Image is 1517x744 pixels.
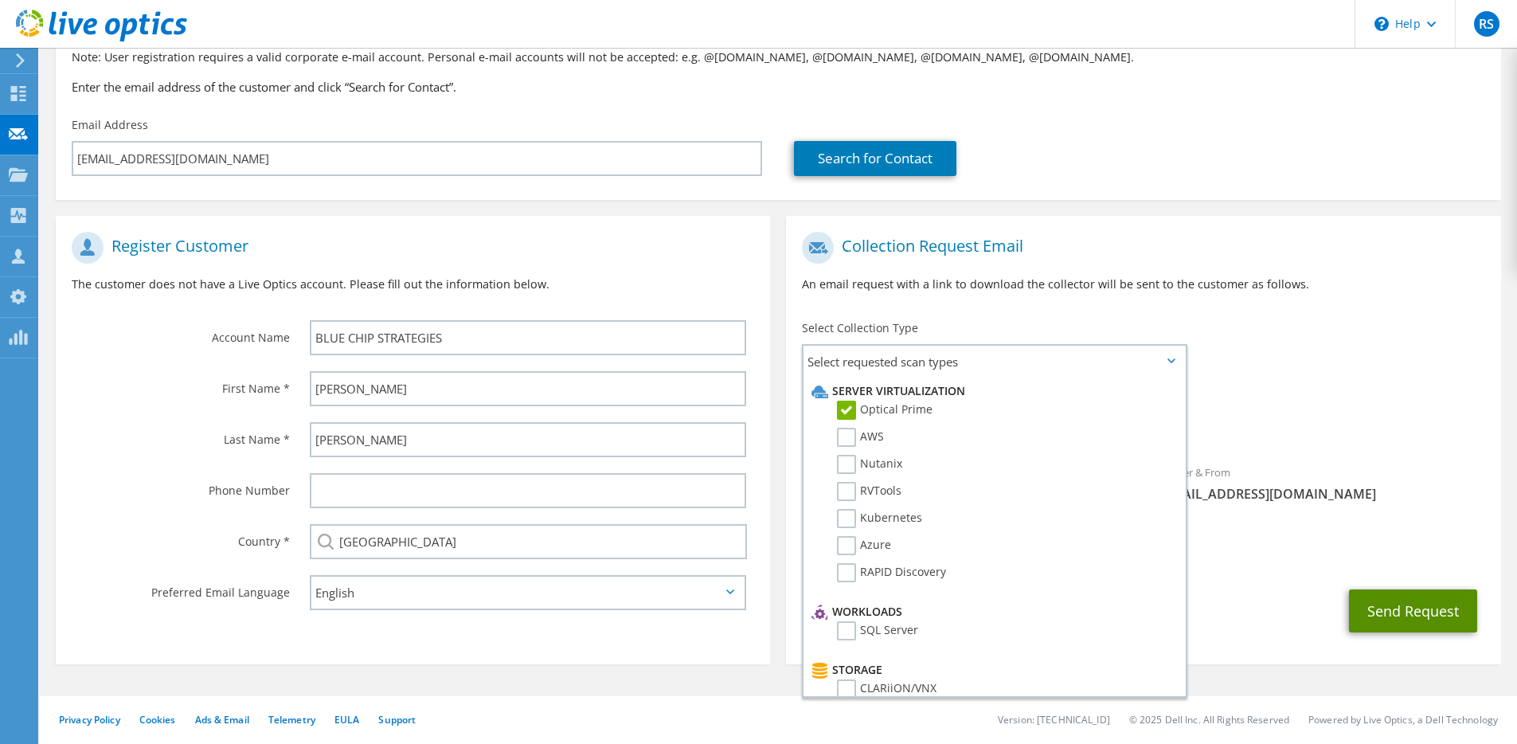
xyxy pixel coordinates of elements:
a: Support [378,713,416,726]
div: CC & Reply To [786,519,1500,574]
label: Azure [837,536,891,555]
span: RS [1474,11,1499,37]
label: SQL Server [837,621,918,640]
li: Storage [807,660,1177,679]
label: Phone Number [72,473,290,499]
label: Kubernetes [837,509,922,528]
label: Preferred Email Language [72,575,290,601]
svg: \n [1374,17,1389,31]
div: Requested Collections [786,384,1500,448]
li: Server Virtualization [807,382,1177,401]
a: Cookies [139,713,176,726]
a: Telemetry [268,713,315,726]
label: RVTools [837,482,901,501]
span: [EMAIL_ADDRESS][DOMAIN_NAME] [1159,485,1485,503]
h1: Register Customer [72,232,746,264]
label: Last Name * [72,422,290,448]
div: Sender & From [1144,456,1501,511]
a: EULA [334,713,359,726]
div: To [786,456,1144,511]
label: First Name * [72,371,290,397]
label: Country * [72,524,290,550]
li: Workloads [807,602,1177,621]
li: © 2025 Dell Inc. All Rights Reserved [1129,713,1289,726]
p: An email request with a link to download the collector will be sent to the customer as follows. [802,276,1484,293]
label: Optical Prime [837,401,932,420]
button: Send Request [1349,589,1477,632]
a: Privacy Policy [59,713,120,726]
a: Ads & Email [195,713,249,726]
a: Search for Contact [794,141,956,176]
label: RAPID Discovery [837,563,946,582]
label: Account Name [72,320,290,346]
h1: Collection Request Email [802,232,1476,264]
p: The customer does not have a Live Optics account. Please fill out the information below. [72,276,754,293]
label: Nutanix [837,455,902,474]
li: Version: [TECHNICAL_ID] [998,713,1110,726]
span: Select requested scan types [803,346,1185,378]
p: Note: User registration requires a valid corporate e-mail account. Personal e-mail accounts will ... [72,49,1485,66]
label: Select Collection Type [802,320,918,336]
h3: Enter the email address of the customer and click “Search for Contact”. [72,78,1485,96]
label: AWS [837,428,884,447]
label: CLARiiON/VNX [837,679,936,699]
label: Email Address [72,117,148,133]
li: Powered by Live Optics, a Dell Technology [1308,713,1498,726]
